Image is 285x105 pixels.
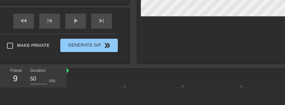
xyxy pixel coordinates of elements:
div: Frame [5,68,25,87]
button: Generate Gif [60,39,118,52]
div: 9 [10,73,20,85]
span: play_arrow [72,17,80,25]
span: fast_rewind [20,17,28,25]
div: ms [49,77,55,84]
span: skip_previous [46,17,54,25]
label: Duration [30,69,46,73]
span: Generate Gif [63,41,115,49]
span: double_arrow [104,41,112,49]
span: Make Private [17,42,50,49]
span: skip_next [98,17,106,25]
